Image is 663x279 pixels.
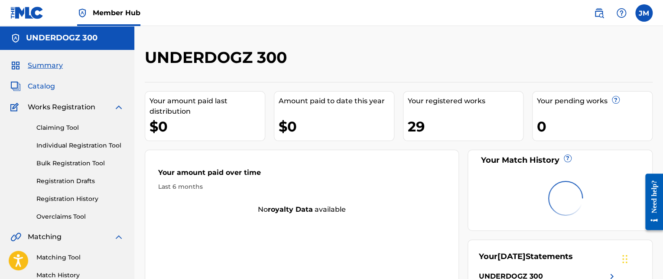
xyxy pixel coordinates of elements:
strong: royalty data [268,205,313,213]
span: Member Hub [93,8,140,18]
img: Works Registration [10,102,22,112]
div: Amount paid to date this year [279,96,394,106]
span: Works Registration [28,102,95,112]
div: User Menu [635,4,653,22]
div: 0 [537,117,652,136]
img: Accounts [10,33,21,43]
div: No available [145,204,458,215]
div: Drag [622,246,627,272]
a: Public Search [590,4,608,22]
img: expand [114,102,124,112]
div: Your amount paid last distribution [149,96,265,117]
div: Your registered works [408,96,523,106]
iframe: Resource Center [639,167,663,237]
img: Summary [10,60,21,71]
img: search [594,8,604,18]
div: Help [613,4,630,22]
img: preloader [543,175,589,222]
a: CatalogCatalog [10,81,55,92]
span: ? [612,96,619,103]
a: Bulk Registration Tool [36,159,124,168]
h2: UNDERDOGZ 300 [145,48,291,67]
a: Individual Registration Tool [36,141,124,150]
img: Matching [10,232,21,242]
div: Your amount paid over time [158,167,445,182]
span: ? [564,155,571,162]
div: 29 [408,117,523,136]
img: Top Rightsholder [77,8,88,18]
div: Your Statements [479,251,573,263]
div: Last 6 months [158,182,445,191]
span: Matching [28,232,62,242]
span: Catalog [28,81,55,92]
span: [DATE] [497,252,526,261]
a: Matching Tool [36,253,124,262]
span: Summary [28,60,63,71]
div: Your Match History [479,154,641,166]
h5: UNDERDOGZ 300 [26,33,97,43]
div: $0 [149,117,265,136]
img: MLC Logo [10,7,44,19]
img: help [616,8,627,18]
a: Registration Drafts [36,177,124,186]
a: Overclaims Tool [36,212,124,221]
div: Your pending works [537,96,652,106]
img: Catalog [10,81,21,92]
div: $0 [279,117,394,136]
iframe: Chat Widget [620,237,663,279]
img: expand [114,232,124,242]
a: SummarySummary [10,60,63,71]
a: Claiming Tool [36,123,124,132]
a: Registration History [36,194,124,204]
